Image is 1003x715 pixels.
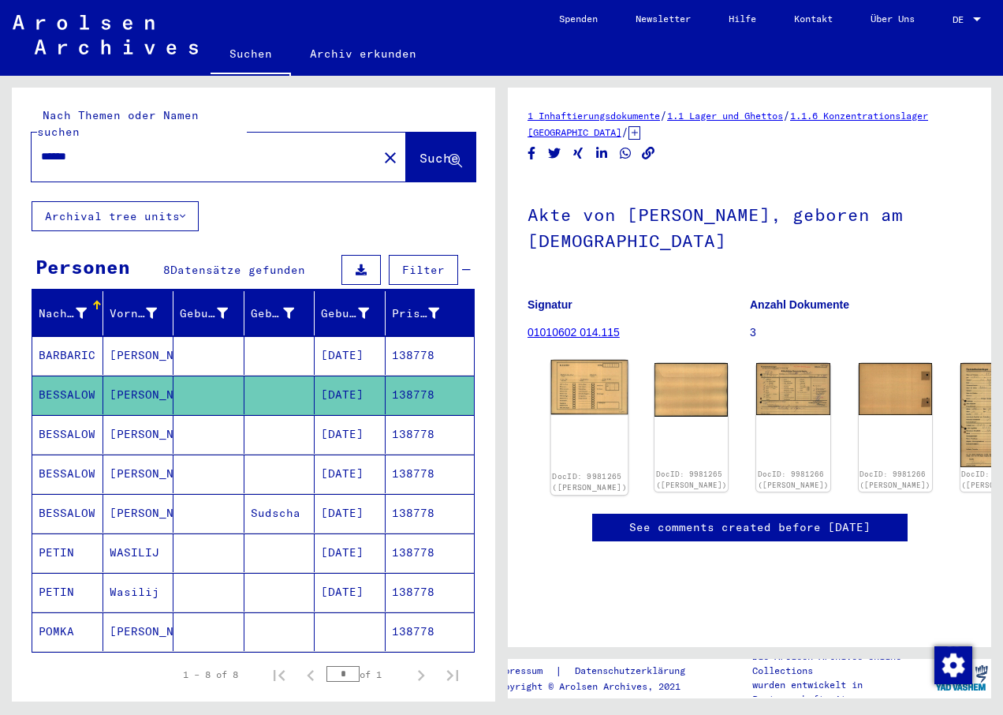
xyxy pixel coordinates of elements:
[170,263,305,277] span: Datensätze gefunden
[110,301,177,326] div: Vorname
[211,35,291,76] a: Suchen
[315,494,386,533] mat-cell: [DATE]
[758,470,829,489] a: DocID: 9981266 ([PERSON_NAME])
[103,336,174,375] mat-cell: [PERSON_NAME]
[551,360,628,414] img: 001.jpg
[32,376,103,414] mat-cell: BESSALOW
[528,298,572,311] b: Signatur
[932,658,991,698] img: yv_logo.png
[386,455,475,493] mat-cell: 138778
[103,376,174,414] mat-cell: [PERSON_NAME]
[37,108,199,139] mat-label: Nach Themen oder Namen suchen
[750,298,849,311] b: Anzahl Dokumente
[405,659,437,691] button: Next page
[315,533,386,572] mat-cell: [DATE]
[180,305,228,322] div: Geburtsname
[315,455,386,493] mat-cell: [DATE]
[103,533,174,572] mat-cell: WASILIJ
[437,659,468,691] button: Last page
[402,263,445,277] span: Filter
[381,148,400,167] mat-icon: close
[783,108,790,122] span: /
[244,291,315,335] mat-header-cell: Geburt‏
[103,612,174,651] mat-cell: [PERSON_NAME]
[183,668,238,682] div: 1 – 8 of 8
[326,667,405,682] div: of 1
[32,612,103,651] mat-cell: POMKA
[386,291,475,335] mat-header-cell: Prisoner #
[419,150,459,166] span: Suche
[617,144,634,163] button: Share on WhatsApp
[570,144,587,163] button: Share on Xing
[315,376,386,414] mat-cell: [DATE]
[386,533,475,572] mat-cell: 138778
[524,144,540,163] button: Share on Facebook
[654,363,728,416] img: 002.jpg
[859,470,930,489] a: DocID: 9981266 ([PERSON_NAME])
[752,678,930,706] p: wurden entwickelt in Partnerschaft mit
[386,336,475,375] mat-cell: 138778
[528,326,620,339] a: 01010602 014.115
[406,133,475,182] button: Suche
[953,14,970,25] span: DE
[103,573,174,612] mat-cell: Wasilij
[251,301,315,326] div: Geburt‏
[315,336,386,375] mat-cell: [DATE]
[32,415,103,454] mat-cell: BESSALOW
[321,305,369,322] div: Geburtsdatum
[756,363,830,415] img: 001.jpg
[386,376,475,414] mat-cell: 138778
[32,573,103,612] mat-cell: PETIN
[251,305,295,322] div: Geburt‏
[291,35,435,73] a: Archiv erkunden
[562,663,704,679] a: Datenschutzerklärung
[493,663,555,679] a: Impressum
[244,494,315,533] mat-cell: Sudscha
[629,519,871,536] a: See comments created before [DATE]
[295,659,326,691] button: Previous page
[32,494,103,533] mat-cell: BESSALOW
[103,494,174,533] mat-cell: [PERSON_NAME]
[528,110,660,122] a: 1 Inhaftierungsdokumente
[103,455,174,493] mat-cell: [PERSON_NAME]
[386,415,475,454] mat-cell: 138778
[103,415,174,454] mat-cell: [PERSON_NAME]
[594,144,610,163] button: Share on LinkedIn
[110,305,158,322] div: Vorname
[386,494,475,533] mat-cell: 138778
[621,125,628,139] span: /
[32,455,103,493] mat-cell: BESSALOW
[750,324,971,341] p: 3
[493,679,704,694] p: Copyright © Arolsen Archives, 2021
[13,15,198,54] img: Arolsen_neg.svg
[32,201,199,231] button: Archival tree units
[315,415,386,454] mat-cell: [DATE]
[386,573,475,612] mat-cell: 138778
[103,291,174,335] mat-header-cell: Vorname
[752,649,930,678] p: Die Arolsen Archives Online-Collections
[656,470,727,489] a: DocID: 9981265 ([PERSON_NAME])
[934,646,972,684] img: Zustimmung ändern
[39,305,87,322] div: Nachname
[35,253,130,281] div: Personen
[392,301,460,326] div: Prisoner #
[321,301,389,326] div: Geburtsdatum
[660,108,667,122] span: /
[528,178,971,274] h1: Akte von [PERSON_NAME], geboren am [DEMOGRAPHIC_DATA]
[315,573,386,612] mat-cell: [DATE]
[667,110,783,122] a: 1.1 Lager und Ghettos
[640,144,657,163] button: Copy link
[173,291,244,335] mat-header-cell: Geburtsname
[546,144,563,163] button: Share on Twitter
[386,612,475,651] mat-cell: 138778
[32,336,103,375] mat-cell: BARBARIC
[315,291,386,335] mat-header-cell: Geburtsdatum
[552,472,627,492] a: DocID: 9981265 ([PERSON_NAME])
[375,141,406,173] button: Clear
[39,301,106,326] div: Nachname
[392,305,440,322] div: Prisoner #
[263,659,295,691] button: First page
[32,533,103,572] mat-cell: PETIN
[180,301,248,326] div: Geburtsname
[32,291,103,335] mat-header-cell: Nachname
